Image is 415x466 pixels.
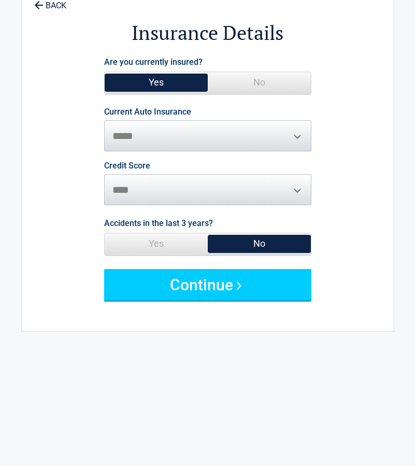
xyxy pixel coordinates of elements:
[104,216,213,230] label: Accidents in the last 3 years?
[104,55,203,69] label: Are you currently insured?
[104,108,191,116] label: Current Auto Insurance
[104,162,150,170] label: Credit Score
[105,72,208,93] span: Yes
[104,269,311,300] button: Continue
[208,72,311,93] span: No
[105,233,208,254] span: Yes
[208,233,311,254] span: No
[27,20,389,46] h2: Insurance Details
